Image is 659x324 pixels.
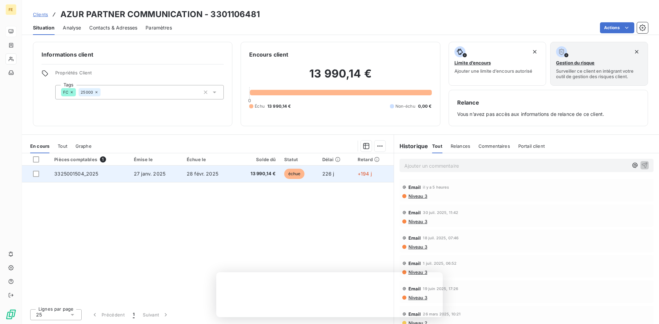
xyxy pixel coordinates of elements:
div: Solde dû [240,157,276,162]
a: Clients [33,11,48,18]
input: Ajouter une valeur [101,89,106,95]
div: Échue le [187,157,231,162]
span: Niveau 3 [408,193,427,199]
span: 27 janv. 2025 [134,171,165,177]
button: Précédent [87,308,129,322]
span: 1 juil. 2025, 06:52 [423,261,456,265]
span: 1 [133,311,135,318]
button: Limite d’encoursAjouter une limite d’encours autorisé [449,42,546,86]
span: FC [63,90,68,94]
span: Niveau 3 [408,244,427,250]
span: Tout [58,143,67,149]
span: En cours [30,143,49,149]
div: FE [5,4,16,15]
span: Échu [255,103,265,109]
span: 226 j [322,171,334,177]
div: Émise le [134,157,178,162]
span: Relances [451,143,470,149]
div: Délai [322,157,349,162]
span: 25 [36,311,42,318]
span: 26 mars 2025, 10:21 [423,312,461,316]
button: Suivant [139,308,173,322]
span: Niveau 3 [408,269,427,275]
span: 30 juil. 2025, 11:42 [423,211,458,215]
h6: Encours client [249,50,288,59]
span: Limite d’encours [454,60,491,65]
span: Email [408,210,421,215]
span: Non-échu [395,103,415,109]
span: Contacts & Adresses [89,24,137,31]
iframe: Intercom live chat [636,301,652,317]
button: 1 [129,308,139,322]
h3: AZUR PARTNER COMMUNICATION - 3301106481 [60,8,260,21]
div: Pièces comptables [54,156,126,163]
span: Gestion du risque [556,60,594,65]
span: Portail client [518,143,545,149]
span: 1 [100,156,106,163]
div: Retard [358,157,390,162]
span: Tout [432,143,442,149]
span: +194 j [358,171,372,177]
span: Email [408,235,421,241]
span: Surveiller ce client en intégrant votre outil de gestion des risques client. [556,68,642,79]
div: Statut [284,157,314,162]
span: 25000 [81,90,93,94]
span: 13 990,14 € [267,103,291,109]
h6: Relance [457,98,639,107]
span: Situation [33,24,55,31]
span: échue [284,169,305,179]
div: Vous n’avez pas accès aux informations de relance de ce client. [457,98,639,118]
span: 28 févr. 2025 [187,171,218,177]
iframe: Enquête de LeanPay [216,272,443,317]
h6: Historique [394,142,428,150]
span: Clients [33,12,48,17]
span: Email [408,184,421,190]
span: 18 juil. 2025, 07:46 [423,236,459,240]
span: Niveau 3 [408,219,427,224]
h6: Informations client [42,50,224,59]
button: Actions [600,22,634,33]
span: Paramètres [146,24,172,31]
span: Email [408,261,421,266]
span: 3325001504_2025 [54,171,98,177]
span: Graphe [76,143,92,149]
span: 0 [248,98,251,103]
span: Ajouter une limite d’encours autorisé [454,68,532,74]
h2: 13 990,14 € [249,67,431,87]
span: 0,00 € [418,103,432,109]
img: Logo LeanPay [5,309,16,320]
span: Analyse [63,24,81,31]
span: il y a 5 heures [423,185,449,189]
span: 13 990,14 € [240,170,276,177]
span: Propriétés Client [55,70,224,80]
span: Commentaires [478,143,510,149]
button: Gestion du risqueSurveiller ce client en intégrant votre outil de gestion des risques client. [550,42,648,86]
